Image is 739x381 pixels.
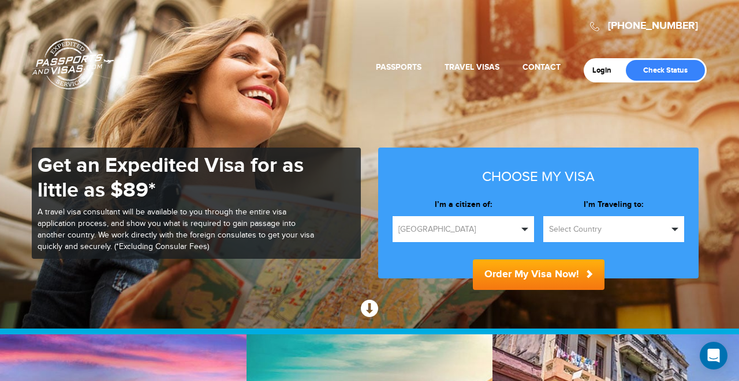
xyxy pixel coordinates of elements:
button: [GEOGRAPHIC_DATA] [393,216,534,242]
p: A travel visa consultant will be available to you through the entire visa application process, an... [38,207,315,253]
span: Select Country [549,224,669,235]
a: Contact [522,62,561,72]
label: I’m a citizen of: [393,199,534,210]
span: [GEOGRAPHIC_DATA] [398,224,518,235]
a: Passports [376,62,421,72]
h1: Get an Expedited Visa for as little as $89* [38,153,315,203]
h3: Choose my visa [393,169,684,184]
a: [PHONE_NUMBER] [608,20,698,32]
a: Login [592,66,619,75]
button: Order My Visa Now! [473,259,604,290]
a: Passports & [DOMAIN_NAME] [32,38,114,90]
a: Check Status [626,60,705,81]
label: I’m Traveling to: [543,199,685,210]
div: Open Intercom Messenger [700,342,727,369]
button: Select Country [543,216,685,242]
a: Travel Visas [445,62,499,72]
